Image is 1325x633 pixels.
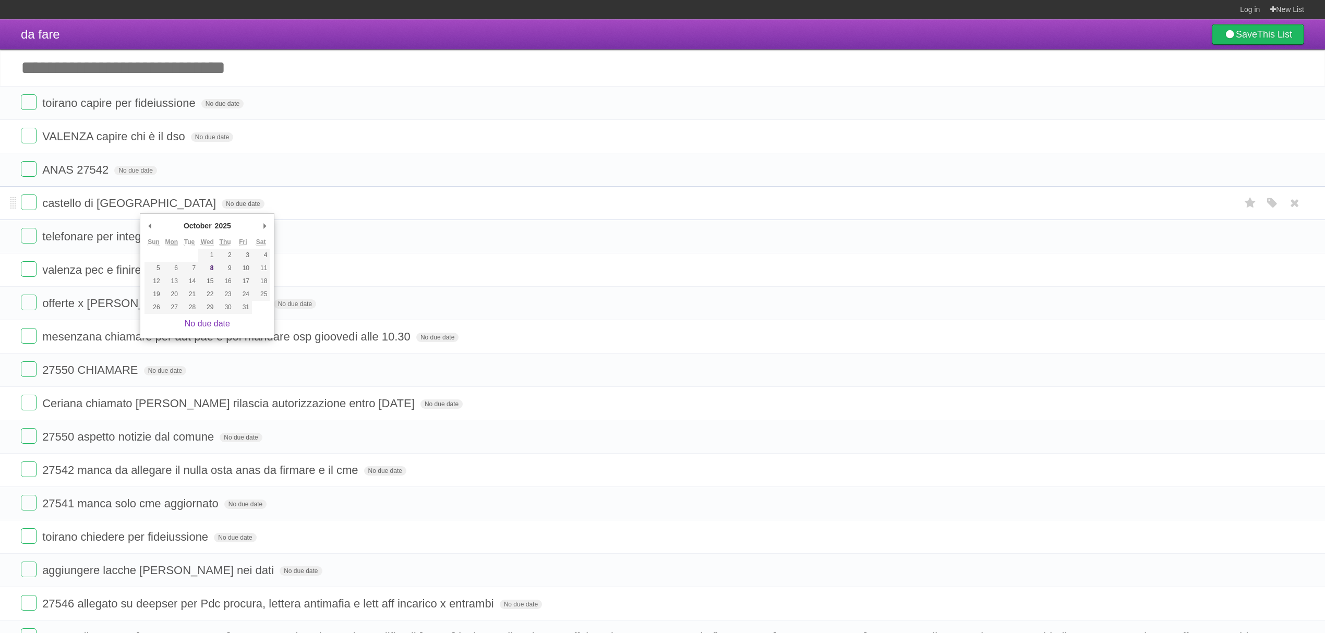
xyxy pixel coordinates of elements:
[259,218,270,234] button: Next Month
[144,301,162,314] button: 26
[148,238,160,246] abbr: Sunday
[21,328,37,344] label: Done
[21,228,37,244] label: Done
[144,262,162,275] button: 5
[220,433,262,442] span: No due date
[416,333,459,342] span: No due date
[42,564,276,577] span: aggiungere lacche [PERSON_NAME] nei dati
[198,301,216,314] button: 29
[213,218,233,234] div: 2025
[42,197,219,210] span: castello di [GEOGRAPHIC_DATA]
[163,275,180,288] button: 13
[1257,29,1292,40] b: This List
[42,96,198,109] span: toirano capire per fideiussione
[21,261,37,277] label: Done
[21,361,37,377] label: Done
[21,128,37,143] label: Done
[42,363,140,376] span: 27550 CHIAMARE
[198,262,216,275] button: 8
[1240,194,1260,212] label: Star task
[163,301,180,314] button: 27
[500,600,542,609] span: No due date
[252,262,270,275] button: 11
[144,275,162,288] button: 12
[144,288,162,301] button: 19
[252,275,270,288] button: 18
[144,366,186,375] span: No due date
[185,319,230,328] a: No due date
[220,238,231,246] abbr: Thursday
[42,497,221,510] span: 27541 manca solo cme aggiornato
[198,275,216,288] button: 15
[216,301,234,314] button: 30
[21,194,37,210] label: Done
[214,533,256,542] span: No due date
[21,27,60,41] span: da fare
[180,275,198,288] button: 14
[216,249,234,262] button: 2
[163,288,180,301] button: 20
[191,132,233,142] span: No due date
[180,288,198,301] button: 21
[42,130,188,143] span: VALENZA capire chi è il dso
[21,461,37,477] label: Done
[42,397,417,410] span: Ceriana chiamato [PERSON_NAME] rilascia autorizzazione entro [DATE]
[42,230,177,243] span: telefonare per integrazioni
[216,288,234,301] button: 23
[274,299,316,309] span: No due date
[21,428,37,444] label: Done
[234,249,252,262] button: 3
[114,166,156,175] span: No due date
[198,288,216,301] button: 22
[165,238,178,246] abbr: Monday
[252,249,270,262] button: 4
[201,99,244,108] span: No due date
[280,566,322,576] span: No due date
[21,94,37,110] label: Done
[21,495,37,510] label: Done
[201,238,214,246] abbr: Wednesday
[42,297,270,310] span: offerte x [PERSON_NAME] delle planimetrie
[239,238,247,246] abbr: Friday
[180,262,198,275] button: 7
[42,263,209,276] span: valenza pec e finire moduli MSP
[234,275,252,288] button: 17
[144,218,155,234] button: Previous Month
[180,301,198,314] button: 28
[216,275,234,288] button: 16
[256,238,266,246] abbr: Saturday
[21,528,37,544] label: Done
[42,430,216,443] span: 27550 aspetto notizie dal comune
[42,163,111,176] span: ANAS 27542
[182,218,213,234] div: October
[224,500,267,509] span: No due date
[21,161,37,177] label: Done
[364,466,406,476] span: No due date
[252,288,270,301] button: 25
[21,595,37,611] label: Done
[216,262,234,275] button: 9
[163,262,180,275] button: 6
[1212,24,1304,45] a: SaveThis List
[42,530,211,543] span: toirano chiedere per fideiussione
[234,301,252,314] button: 31
[21,295,37,310] label: Done
[198,249,216,262] button: 1
[234,262,252,275] button: 10
[21,395,37,410] label: Done
[234,288,252,301] button: 24
[21,562,37,577] label: Done
[184,238,195,246] abbr: Tuesday
[42,330,413,343] span: mesenzana chiamare per aut pae e poi mandare osp gioovedi alle 10.30
[222,199,264,209] span: No due date
[420,399,463,409] span: No due date
[42,597,496,610] span: 27546 allegato su deepser per Pdc procura, lettera antimafia e lett aff incarico x entrambi
[42,464,360,477] span: 27542 manca da allegare il nulla osta anas da firmare e il cme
